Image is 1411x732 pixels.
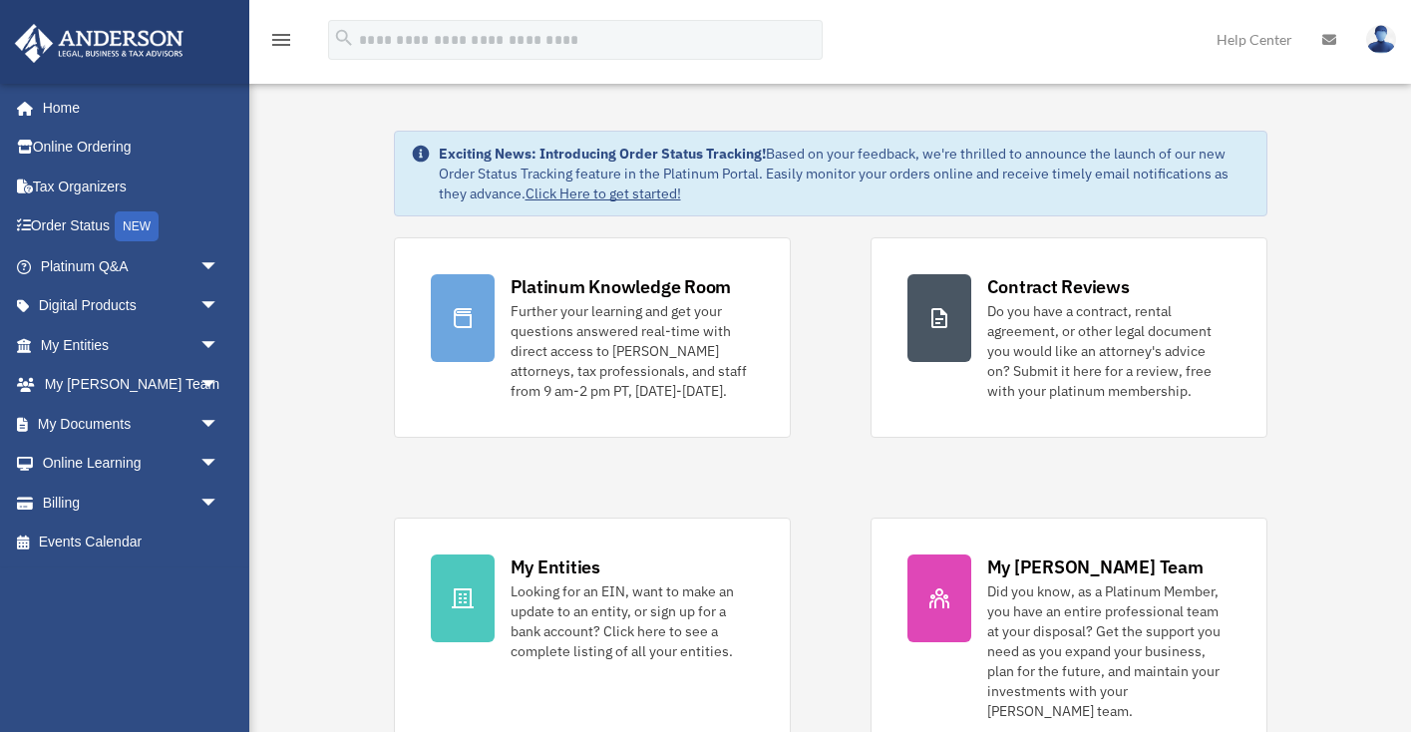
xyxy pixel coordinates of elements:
div: My Entities [511,554,600,579]
a: Online Learningarrow_drop_down [14,444,249,484]
span: arrow_drop_down [199,325,239,366]
a: Click Here to get started! [526,184,681,202]
a: Billingarrow_drop_down [14,483,249,523]
img: User Pic [1366,25,1396,54]
div: Further your learning and get your questions answered real-time with direct access to [PERSON_NAM... [511,301,754,401]
i: menu [269,28,293,52]
a: Contract Reviews Do you have a contract, rental agreement, or other legal document you would like... [871,237,1267,438]
div: Platinum Knowledge Room [511,274,732,299]
a: Events Calendar [14,523,249,562]
div: Do you have a contract, rental agreement, or other legal document you would like an attorney's ad... [987,301,1231,401]
a: My Documentsarrow_drop_down [14,404,249,444]
div: Did you know, as a Platinum Member, you have an entire professional team at your disposal? Get th... [987,581,1231,721]
i: search [333,27,355,49]
a: Platinum Q&Aarrow_drop_down [14,246,249,286]
div: NEW [115,211,159,241]
a: Digital Productsarrow_drop_down [14,286,249,326]
span: arrow_drop_down [199,444,239,485]
img: Anderson Advisors Platinum Portal [9,24,189,63]
a: Home [14,88,239,128]
span: arrow_drop_down [199,365,239,406]
strong: Exciting News: Introducing Order Status Tracking! [439,145,766,163]
a: menu [269,35,293,52]
span: arrow_drop_down [199,483,239,524]
a: Online Ordering [14,128,249,168]
div: Looking for an EIN, want to make an update to an entity, or sign up for a bank account? Click her... [511,581,754,661]
span: arrow_drop_down [199,404,239,445]
a: Tax Organizers [14,167,249,206]
div: Based on your feedback, we're thrilled to announce the launch of our new Order Status Tracking fe... [439,144,1250,203]
a: My [PERSON_NAME] Teamarrow_drop_down [14,365,249,405]
div: My [PERSON_NAME] Team [987,554,1204,579]
a: Order StatusNEW [14,206,249,247]
div: Contract Reviews [987,274,1130,299]
span: arrow_drop_down [199,246,239,287]
a: Platinum Knowledge Room Further your learning and get your questions answered real-time with dire... [394,237,791,438]
a: My Entitiesarrow_drop_down [14,325,249,365]
span: arrow_drop_down [199,286,239,327]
